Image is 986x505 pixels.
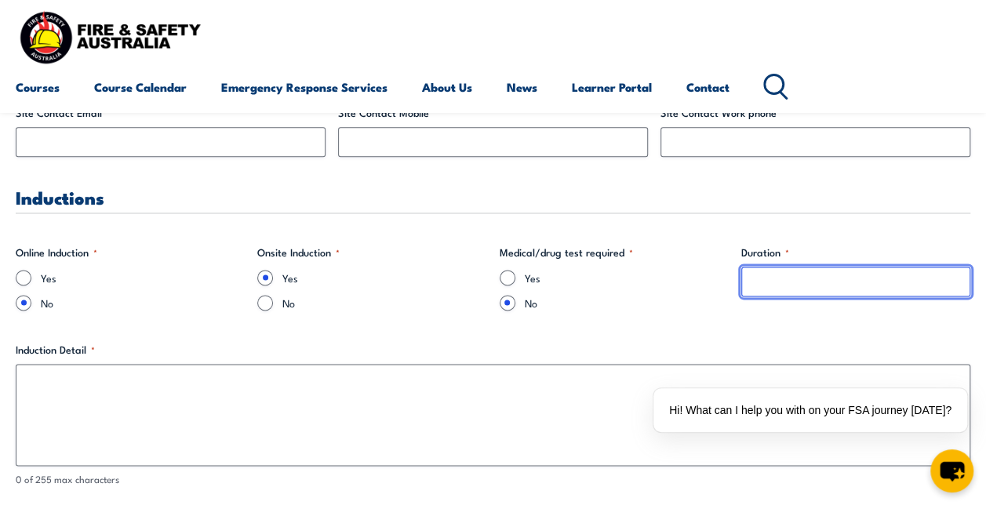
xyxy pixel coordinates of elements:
[686,68,729,106] a: Contact
[422,68,472,106] a: About Us
[16,245,97,260] legend: Online Induction
[653,388,967,432] div: Hi! What can I help you with on your FSA journey [DATE]?
[282,295,486,311] label: No
[41,295,245,311] label: No
[741,245,970,260] label: Duration
[41,270,245,285] label: Yes
[507,68,537,106] a: News
[16,472,970,487] div: 0 of 255 max characters
[572,68,652,106] a: Learner Portal
[257,245,340,260] legend: Onsite Induction
[500,245,633,260] legend: Medical/drug test required
[94,68,187,106] a: Course Calendar
[525,270,729,285] label: Yes
[16,188,970,206] h3: Inductions
[221,68,387,106] a: Emergency Response Services
[282,270,486,285] label: Yes
[16,342,970,358] label: Induction Detail
[525,295,729,311] label: No
[16,68,60,106] a: Courses
[930,449,973,492] button: chat-button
